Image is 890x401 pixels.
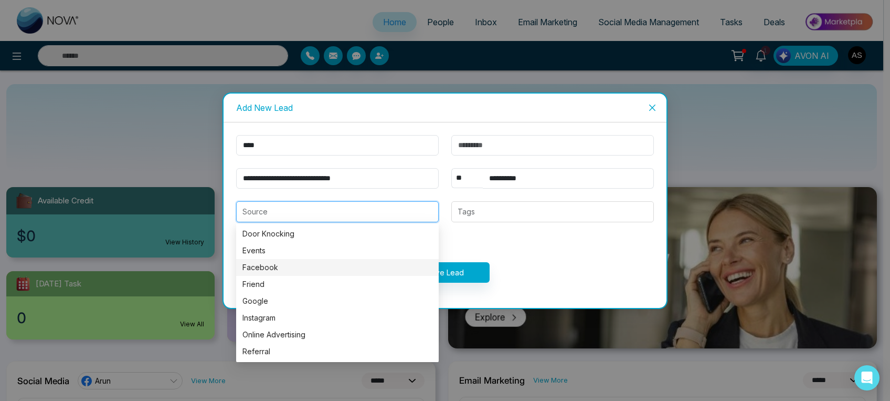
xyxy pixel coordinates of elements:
div: Facebook [242,262,432,273]
div: Friend [236,276,439,293]
div: Google [236,293,439,310]
div: Online Advertising [242,329,432,341]
div: Google [242,295,432,307]
div: Friend [242,279,432,290]
div: Referral [236,343,439,360]
div: Events [242,245,432,256]
button: Close [638,94,666,122]
div: Online Advertising [236,326,439,343]
div: Instagram [236,310,439,326]
div: Open Intercom Messenger [854,365,880,390]
div: Door Knocking [236,225,439,242]
button: Save Lead [401,262,490,283]
div: Events [236,242,439,259]
div: Facebook [236,259,439,276]
div: Referral [242,346,432,357]
div: Door Knocking [242,228,432,240]
div: Instagram [242,312,432,324]
span: close [648,104,656,112]
div: Add New Lead [236,102,654,114]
